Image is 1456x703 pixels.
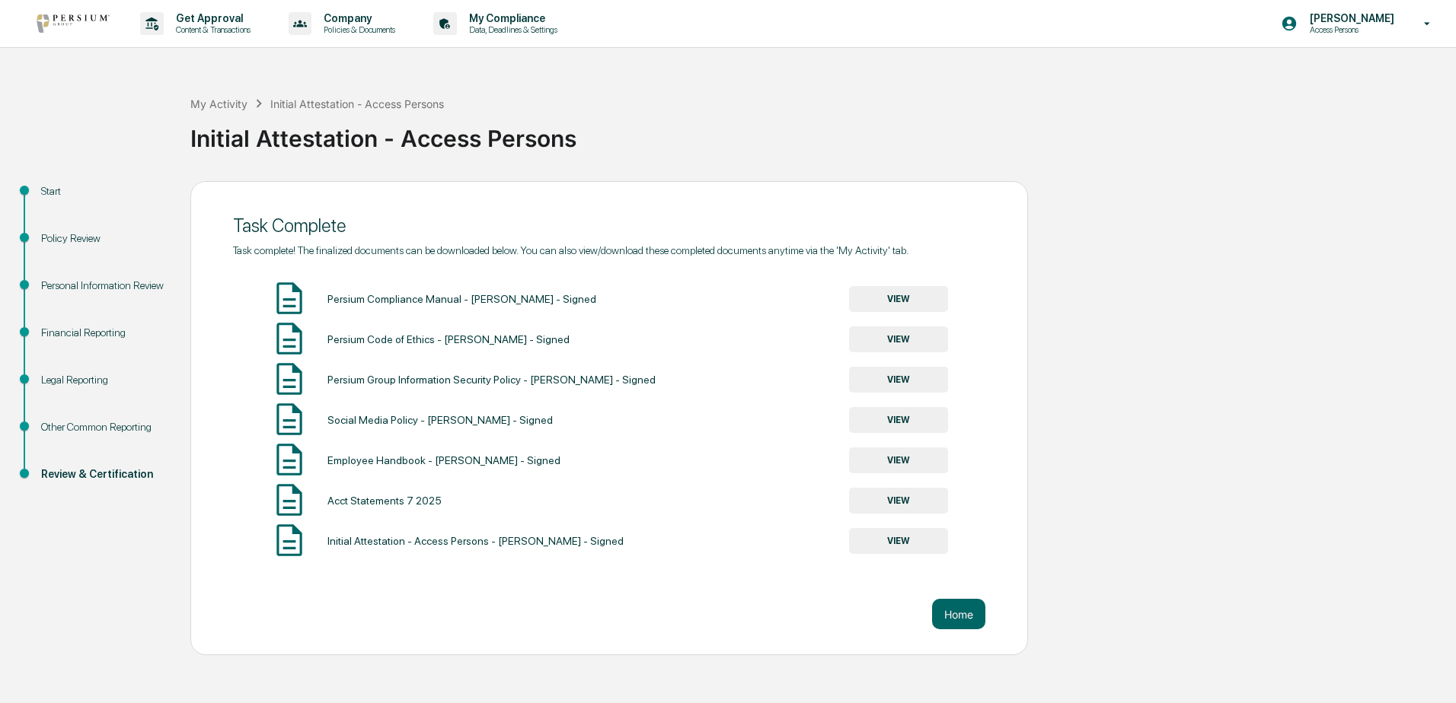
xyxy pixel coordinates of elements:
[327,454,560,466] div: Employee Handbook - [PERSON_NAME] - Signed
[457,24,565,35] p: Data, Deadlines & Settings
[849,407,948,433] button: VIEW
[327,293,596,305] div: Persium Compliance Manual - [PERSON_NAME] - Signed
[849,286,948,312] button: VIEW
[849,326,948,352] button: VIEW
[41,325,166,341] div: Financial Reporting
[1407,653,1448,694] iframe: Open customer support
[41,183,166,199] div: Start
[164,12,258,24] p: Get Approval
[327,414,553,426] div: Social Media Policy - [PERSON_NAME] - Signed
[41,231,166,247] div: Policy Review
[233,215,985,237] div: Task Complete
[270,360,308,398] img: Document Icon
[311,12,403,24] p: Company
[457,12,565,24] p: My Compliance
[41,278,166,294] div: Personal Information Review
[270,441,308,479] img: Document Icon
[849,528,948,554] button: VIEW
[327,495,442,507] div: Acct Statements 7 2025
[270,521,308,559] img: Document Icon
[327,535,624,547] div: Initial Attestation - Access Persons - [PERSON_NAME] - Signed
[327,374,656,386] div: Persium Group Information Security Policy - [PERSON_NAME] - Signed
[41,372,166,388] div: Legal Reporting
[41,466,166,482] div: Review & Certification
[190,97,247,110] div: My Activity
[849,447,948,473] button: VIEW
[164,24,258,35] p: Content & Transactions
[270,320,308,358] img: Document Icon
[327,333,570,345] div: Persium Code of Ethics - [PERSON_NAME] - Signed
[233,244,985,256] div: Task complete! The finalized documents can be downloaded below. You can also view/download these ...
[311,24,403,35] p: Policies & Documents
[270,279,308,317] img: Document Icon
[932,599,985,629] button: Home
[849,367,948,393] button: VIEW
[270,400,308,438] img: Document Icon
[190,113,1448,152] div: Initial Attestation - Access Persons
[1298,24,1402,35] p: Access Persons
[41,419,166,435] div: Other Common Reporting
[270,97,444,110] div: Initial Attestation - Access Persons
[37,14,110,33] img: logo
[1298,12,1402,24] p: [PERSON_NAME]
[270,481,308,519] img: Document Icon
[849,488,948,514] button: VIEW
